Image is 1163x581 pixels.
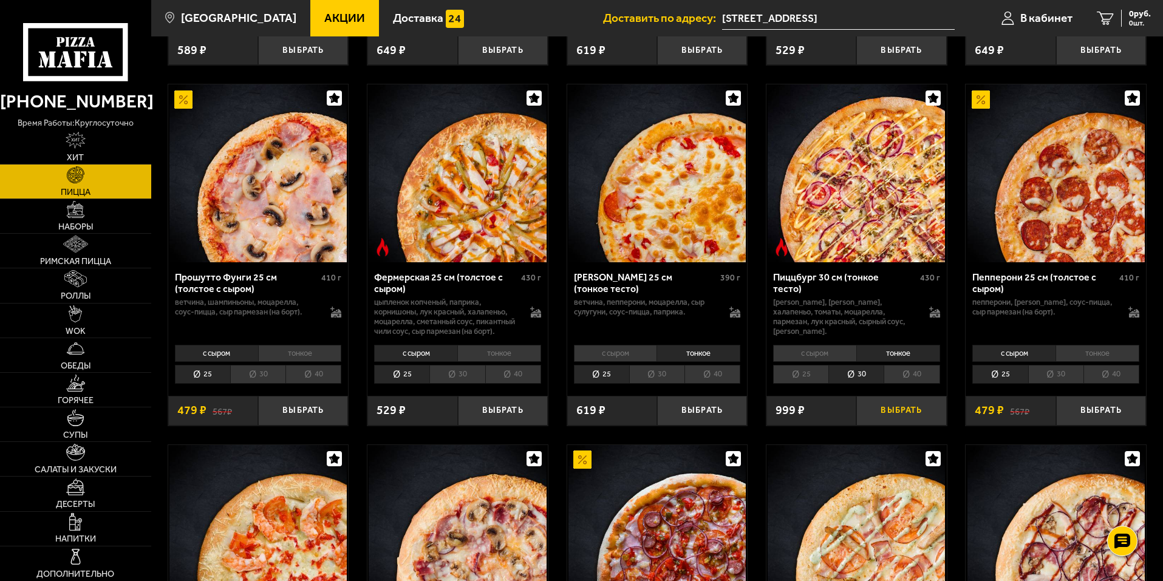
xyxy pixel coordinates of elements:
li: 40 [1083,365,1139,384]
li: 25 [374,365,429,384]
li: 25 [773,365,828,384]
button: Выбрать [657,396,747,426]
span: 410 г [1119,273,1139,283]
span: 999 ₽ [776,404,805,416]
span: Десерты [56,500,95,509]
span: 589 ₽ [177,44,206,56]
p: цыпленок копченый, паприка, корнишоны, лук красный, халапеньо, моцарелла, сметанный соус, пикантн... [374,297,518,336]
span: Акции [324,12,365,24]
div: Прошутто Фунги 25 см (толстое с сыром) [175,271,319,294]
p: ветчина, шампиньоны, моцарелла, соус-пицца, сыр пармезан (на борт). [175,297,319,317]
li: с сыром [175,345,258,362]
img: Акционный [972,90,990,109]
button: Выбрать [258,36,348,66]
span: Дополнительно [36,570,114,579]
img: Фермерская 25 см (толстое с сыром) [369,84,546,262]
a: Острое блюдоФермерская 25 см (толстое с сыром) [367,84,548,262]
a: Острое блюдоПиццбург 30 см (тонкое тесто) [766,84,947,262]
span: 479 ₽ [177,404,206,416]
li: 40 [485,365,541,384]
li: 30 [429,365,485,384]
span: Хит [67,154,84,162]
li: 30 [828,365,884,384]
li: тонкое [657,345,740,362]
button: Выбрать [657,36,747,66]
li: 40 [684,365,740,384]
li: с сыром [972,345,1056,362]
span: Доставить по адресу: [603,12,722,24]
li: 30 [1028,365,1083,384]
img: Прошутто Формаджио 25 см (тонкое тесто) [568,84,746,262]
p: пепперони, [PERSON_NAME], соус-пицца, сыр пармезан (на борт). [972,297,1116,317]
img: Острое блюдо [772,238,791,256]
span: Обеды [61,362,90,370]
div: Пиццбург 30 см (тонкое тесто) [773,271,917,294]
button: Выбрать [458,36,548,66]
li: 25 [574,365,629,384]
button: Выбрать [856,396,946,426]
div: [PERSON_NAME] 25 см (тонкое тесто) [574,271,718,294]
span: 619 ₽ [576,44,605,56]
a: АкционныйПепперони 25 см (толстое с сыром) [966,84,1146,262]
p: ветчина, пепперони, моцарелла, сыр сулугуни, соус-пицца, паприка. [574,297,718,317]
li: 25 [972,365,1028,384]
a: АкционныйПрошутто Фунги 25 см (толстое с сыром) [168,84,349,262]
li: с сыром [773,345,856,362]
button: Выбрать [258,396,348,426]
span: 0 руб. [1129,10,1151,18]
li: 30 [230,365,285,384]
span: 0 шт. [1129,19,1151,27]
div: Фермерская 25 см (толстое с сыром) [374,271,518,294]
span: Наборы [58,223,93,231]
li: с сыром [374,345,457,362]
span: 430 г [521,273,541,283]
span: 649 ₽ [975,44,1004,56]
img: 15daf4d41897b9f0e9f617042186c801.svg [446,10,464,28]
span: 619 ₽ [576,404,605,416]
li: тонкое [258,345,342,362]
span: 529 ₽ [776,44,805,56]
li: 30 [629,365,684,384]
span: Горячее [58,396,94,405]
li: с сыром [574,345,657,362]
span: 529 ₽ [377,404,406,416]
li: тонкое [457,345,541,362]
a: Прошутто Формаджио 25 см (тонкое тесто) [567,84,748,262]
span: Пицца [61,188,90,197]
span: Римская пицца [40,257,111,266]
s: 567 ₽ [1010,404,1029,416]
input: Ваш адрес доставки [722,7,955,30]
li: 40 [285,365,341,384]
span: 649 ₽ [377,44,406,56]
li: тонкое [1056,345,1139,362]
span: проспект Просвещения, 64к2 [722,7,955,30]
span: Напитки [55,535,96,543]
img: Пиццбург 30 см (тонкое тесто) [768,84,945,262]
img: Акционный [573,450,592,469]
span: [GEOGRAPHIC_DATA] [181,12,296,24]
li: 40 [884,365,940,384]
li: тонкое [856,345,940,362]
span: В кабинет [1020,12,1073,24]
span: 479 ₽ [975,404,1004,416]
span: 390 г [720,273,740,283]
s: 567 ₽ [213,404,232,416]
span: Супы [63,431,87,440]
button: Выбрать [856,36,946,66]
img: Акционный [174,90,193,109]
p: [PERSON_NAME], [PERSON_NAME], халапеньо, томаты, моцарелла, пармезан, лук красный, сырный соус, [... [773,297,917,336]
span: Роллы [61,292,90,301]
span: 430 г [920,273,940,283]
img: Острое блюдо [373,238,392,256]
span: WOK [66,327,86,336]
li: 25 [175,365,230,384]
img: Пепперони 25 см (толстое с сыром) [967,84,1145,262]
img: Прошутто Фунги 25 см (толстое с сыром) [169,84,347,262]
button: Выбрать [1056,396,1146,426]
button: Выбрать [458,396,548,426]
span: Салаты и закуски [35,466,117,474]
span: Доставка [393,12,443,24]
div: Пепперони 25 см (толстое с сыром) [972,271,1116,294]
span: 410 г [321,273,341,283]
button: Выбрать [1056,36,1146,66]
